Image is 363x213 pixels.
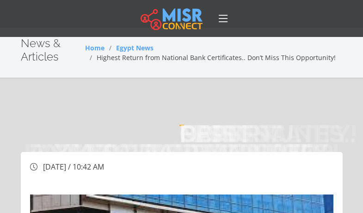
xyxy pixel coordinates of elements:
[21,37,61,63] span: News & Articles
[97,53,336,62] span: Highest Return from National Bank Certificates.. Don’t Miss This Opportunity!
[141,7,203,30] img: main.misr_connect
[85,43,105,52] a: Home
[43,162,104,172] span: [DATE] / 10:42 AM
[116,43,154,52] a: Egypt News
